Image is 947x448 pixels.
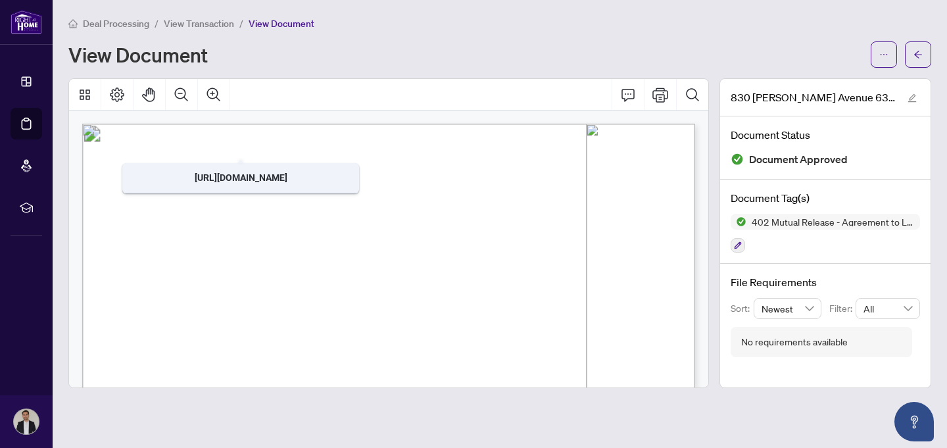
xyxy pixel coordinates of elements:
[741,335,848,349] div: No requirements available
[11,10,42,34] img: logo
[829,301,856,316] p: Filter:
[731,89,895,105] span: 830 [PERSON_NAME] Avenue 630_2025-08-28 12_51_28 EXECUTED.pdf
[14,409,39,434] img: Profile Icon
[908,93,917,103] span: edit
[83,18,149,30] span: Deal Processing
[762,299,814,318] span: Newest
[913,50,923,59] span: arrow-left
[749,151,848,168] span: Document Approved
[746,217,920,226] span: 402 Mutual Release - Agreement to Lease - Residential
[731,214,746,230] img: Status Icon
[68,44,208,65] h1: View Document
[731,301,754,316] p: Sort:
[239,16,243,31] li: /
[879,50,888,59] span: ellipsis
[731,274,920,290] h4: File Requirements
[68,19,78,28] span: home
[155,16,158,31] li: /
[894,402,934,441] button: Open asap
[731,153,744,166] img: Document Status
[731,190,920,206] h4: Document Tag(s)
[249,18,314,30] span: View Document
[863,299,912,318] span: All
[731,127,920,143] h4: Document Status
[164,18,234,30] span: View Transaction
